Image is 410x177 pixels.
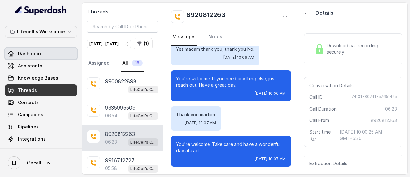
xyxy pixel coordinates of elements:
span: Pipelines [18,124,39,130]
span: [DATE] 10:00:25 AM GMT+5:30 [340,129,397,142]
p: 05:58 [105,165,117,172]
span: Call Duration [309,106,337,112]
span: Download call recording securely [327,42,394,55]
h2: 8920812263 [186,10,225,23]
a: Dashboard [5,48,77,59]
a: Assigned [87,55,111,72]
p: LifeCell's Call Assistant [130,165,156,172]
span: Conversation Details [309,83,356,89]
a: Pipelines [5,121,77,133]
a: All18 [121,55,144,72]
p: 06:23 [105,139,117,145]
span: Lifecell [24,160,41,166]
a: Knowledge Bases [5,72,77,84]
p: LifeCell's Call Assistant [130,113,156,119]
span: Call From [309,117,329,124]
span: Knowledge Bases [18,75,58,81]
p: Yes madam thank you, thank you No. [176,46,254,52]
a: Lifecell [5,154,77,172]
a: Threads [5,84,77,96]
button: (1) [134,38,153,49]
span: Threads [18,87,37,93]
p: 9900822898 [105,77,136,85]
a: Assistants [5,60,77,72]
span: Assistants [18,63,42,69]
span: Campaigns [18,111,43,118]
p: 06:54 [105,112,117,119]
span: API Settings [18,148,46,155]
h2: Threads [87,8,158,15]
p: Lifecell's Workspace [17,28,65,36]
p: LifeCell's Call Assistant [130,139,156,146]
p: 9916712727 [105,156,135,164]
img: Lock Icon [315,44,324,54]
span: [DATE] 10:07 AM [185,120,216,126]
a: Campaigns [5,109,77,120]
p: 9335995509 [105,104,135,111]
p: Thank you madam. [176,111,216,118]
p: LifeCell's Call Assistant [130,86,156,93]
span: 74101780741757651425 [351,94,397,101]
a: Messages [171,28,197,46]
span: Contacts [18,99,39,106]
span: 06:23 [385,106,397,112]
div: [DATE] - [DATE] [89,41,129,47]
button: [DATE]- [DATE] [87,40,131,48]
nav: Tabs [171,28,291,46]
span: Extraction Details [309,160,350,167]
span: [DATE] 10:06 AM [223,55,254,60]
input: Search by Call ID or Phone Number [87,21,158,33]
span: Dashboard [18,50,43,57]
span: [DATE] 10:06 AM [255,91,286,96]
nav: Tabs [87,55,158,72]
span: [DATE] 10:07 AM [255,156,286,162]
a: Integrations [5,133,77,145]
p: You're welcome. If you need anything else, just reach out. Have a great day. [176,75,286,88]
img: light.svg [15,5,67,15]
a: Notes [207,28,224,46]
span: 18 [132,60,143,66]
p: 8920812263 [105,130,135,138]
a: Contacts [5,97,77,108]
span: 8920812263 [371,117,397,124]
button: Lifecell's Workspace [5,26,77,38]
text: LI [12,160,16,166]
p: Details [316,9,333,17]
a: API Settings [5,146,77,157]
span: Start time [309,129,335,142]
p: You're welcome. Take care and have a wonderful day ahead. [176,141,286,154]
span: Integrations [18,136,46,142]
span: Call ID [309,94,323,101]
